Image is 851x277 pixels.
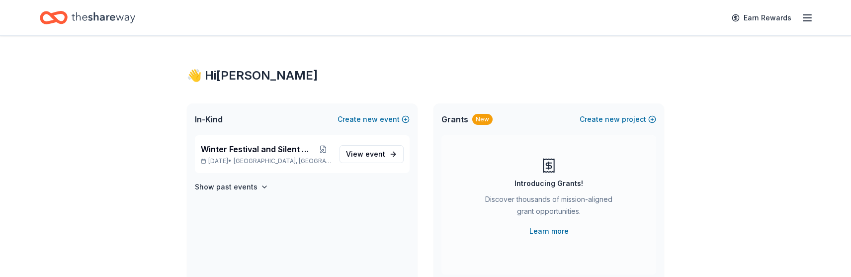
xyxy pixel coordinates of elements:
button: Createnewevent [338,113,410,125]
h4: Show past events [195,181,257,193]
span: new [363,113,378,125]
span: Winter Festival and Silent Auction [201,143,315,155]
a: Learn more [529,225,569,237]
span: event [365,150,385,158]
span: In-Kind [195,113,223,125]
span: new [605,113,620,125]
a: Home [40,6,135,29]
div: 👋 Hi [PERSON_NAME] [187,68,664,84]
a: View event [340,145,404,163]
div: New [472,114,493,125]
div: Discover thousands of mission-aligned grant opportunities. [481,193,616,221]
span: View [346,148,385,160]
span: [GEOGRAPHIC_DATA], [GEOGRAPHIC_DATA] [234,157,332,165]
div: Introducing Grants! [514,178,583,189]
p: [DATE] • [201,157,332,165]
button: Show past events [195,181,268,193]
button: Createnewproject [580,113,656,125]
span: Grants [441,113,468,125]
a: Earn Rewards [726,9,797,27]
